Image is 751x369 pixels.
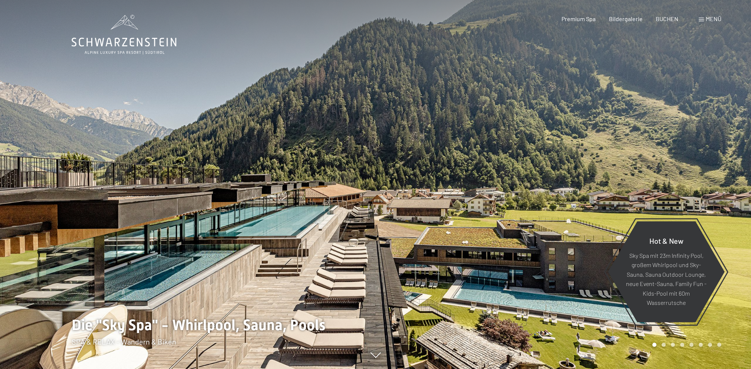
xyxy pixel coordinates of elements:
div: Carousel Page 8 [717,343,721,347]
span: Hot & New [649,236,684,245]
p: Sky Spa mit 23m Infinity Pool, großem Whirlpool und Sky-Sauna, Sauna Outdoor Lounge, neue Event-S... [626,250,706,307]
a: BUCHEN [656,15,678,22]
div: Carousel Page 3 [671,343,675,347]
a: Bildergalerie [609,15,643,22]
a: Hot & New Sky Spa mit 23m Infinity Pool, großem Whirlpool und Sky-Sauna, Sauna Outdoor Lounge, ne... [607,221,725,323]
div: Carousel Page 2 [662,343,666,347]
a: Premium Spa [561,15,596,22]
span: Menü [706,15,721,22]
div: Carousel Page 5 [689,343,694,347]
div: Carousel Pagination [650,343,721,347]
div: Carousel Page 6 [699,343,703,347]
div: Carousel Page 7 [708,343,712,347]
div: Carousel Page 1 (Current Slide) [652,343,656,347]
div: Carousel Page 4 [680,343,684,347]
